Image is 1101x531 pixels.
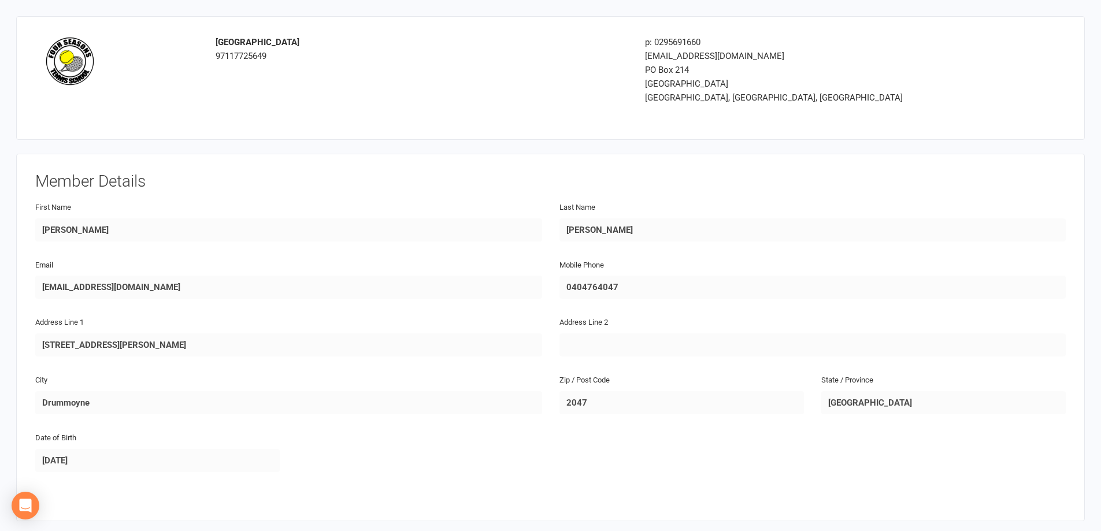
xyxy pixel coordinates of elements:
h3: Member Details [35,173,1066,191]
div: 97117725649 [216,35,628,63]
label: Address Line 2 [559,317,608,329]
div: [GEOGRAPHIC_DATA], [GEOGRAPHIC_DATA], [GEOGRAPHIC_DATA] [645,91,971,105]
label: Address Line 1 [35,317,84,329]
div: Open Intercom Messenger [12,492,39,519]
div: PO Box 214 [645,63,971,77]
label: Email [35,259,53,272]
label: Mobile Phone [559,259,604,272]
label: Date of Birth [35,432,76,444]
strong: [GEOGRAPHIC_DATA] [216,37,299,47]
label: Last Name [559,202,595,214]
div: [GEOGRAPHIC_DATA] [645,77,971,91]
label: First Name [35,202,71,214]
label: State / Province [821,374,873,387]
label: City [35,374,47,387]
div: [EMAIL_ADDRESS][DOMAIN_NAME] [645,49,971,63]
label: Zip / Post Code [559,374,610,387]
div: p: 0295691660 [645,35,971,49]
img: image1673230486.png [44,35,96,87]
